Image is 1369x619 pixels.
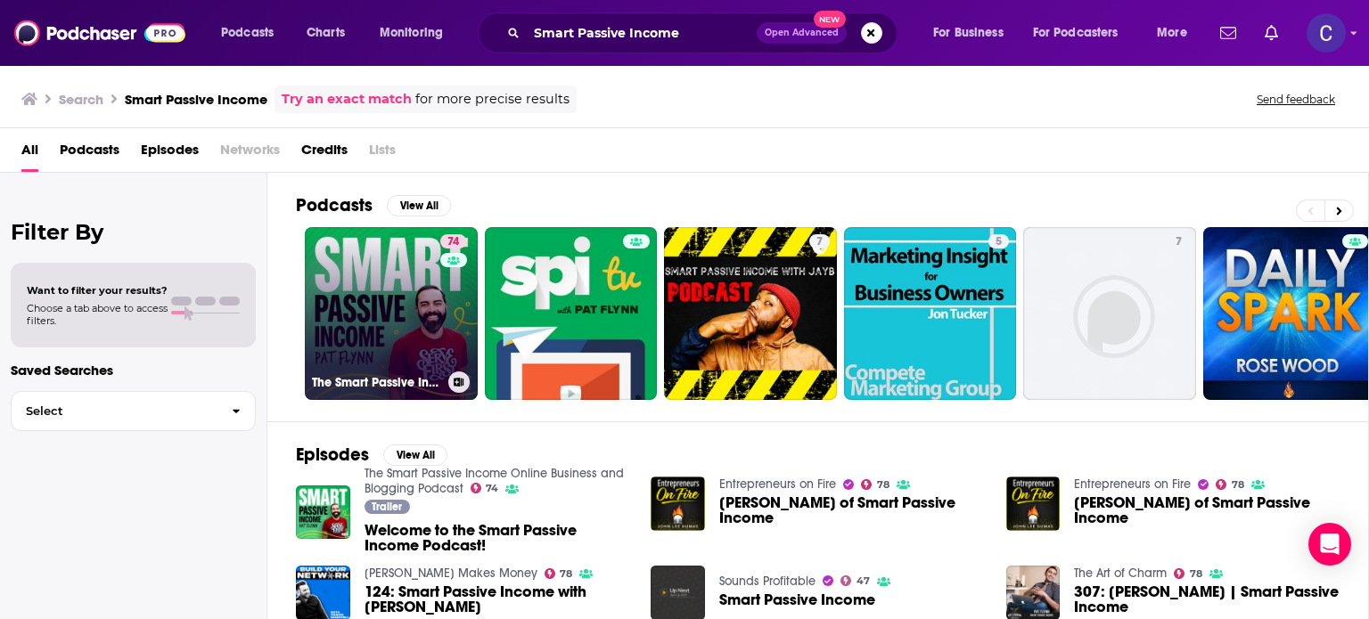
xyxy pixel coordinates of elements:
[921,19,1026,47] button: open menu
[1307,13,1346,53] img: User Profile
[383,444,447,466] button: View All
[296,444,447,466] a: EpisodesView All
[471,483,499,493] a: 74
[719,476,836,492] a: Entrepreneurs on Fire
[1213,18,1243,48] a: Show notifications dropdown
[367,19,466,47] button: open menu
[933,20,1004,45] span: For Business
[719,592,875,607] a: Smart Passive Income
[1190,570,1202,578] span: 78
[12,405,217,417] span: Select
[1023,227,1196,400] a: 7
[282,89,412,110] a: Try an exact match
[296,194,373,216] h2: Podcasts
[295,19,356,47] a: Charts
[11,362,256,379] p: Saved Searches
[301,135,348,172] a: Credits
[440,234,466,248] a: 74
[1074,566,1167,581] a: The Art of Charm
[365,584,630,615] a: 124: Smart Passive Income with Pat Flynn
[11,219,256,245] h2: Filter By
[221,20,274,45] span: Podcasts
[757,22,847,44] button: Open AdvancedNew
[365,584,630,615] span: 124: Smart Passive Income with [PERSON_NAME]
[1033,20,1119,45] span: For Podcasters
[1174,568,1202,579] a: 78
[220,135,280,172] span: Networks
[1157,20,1187,45] span: More
[1144,19,1209,47] button: open menu
[415,89,570,110] span: for more precise results
[1308,523,1351,566] div: Open Intercom Messenger
[365,466,624,496] a: The Smart Passive Income Online Business and Blogging Podcast
[1307,13,1346,53] button: Show profile menu
[14,16,185,50] img: Podchaser - Follow, Share and Rate Podcasts
[125,91,267,108] h3: Smart Passive Income
[447,233,459,251] span: 74
[1074,584,1340,615] a: 307: Pat Flynn | Smart Passive Income
[21,135,38,172] a: All
[527,19,757,47] input: Search podcasts, credits, & more...
[209,19,297,47] button: open menu
[844,227,1017,400] a: 5
[387,195,451,216] button: View All
[664,227,837,400] a: 7
[1307,13,1346,53] span: Logged in as publicityxxtina
[307,20,345,45] span: Charts
[814,11,846,28] span: New
[861,479,889,490] a: 78
[840,575,870,586] a: 47
[59,91,103,108] h3: Search
[765,29,839,37] span: Open Advanced
[651,476,705,531] img: Pat Flynn of Smart Passive Income
[380,20,443,45] span: Monitoring
[305,227,478,400] a: 74The Smart Passive Income Online Business and Blogging Podcast
[1074,495,1340,525] a: Pat Flynn of Smart Passive Income
[1216,479,1244,490] a: 78
[545,568,573,579] a: 78
[1006,476,1061,531] img: Pat Flynn of Smart Passive Income
[857,577,870,585] span: 47
[495,12,914,53] div: Search podcasts, credits, & more...
[1251,92,1340,107] button: Send feedback
[988,234,1009,248] a: 5
[60,135,119,172] a: Podcasts
[27,284,168,297] span: Want to filter your results?
[1258,18,1285,48] a: Show notifications dropdown
[719,574,816,589] a: Sounds Profitable
[560,570,572,578] span: 78
[365,566,537,581] a: Travis Makes Money
[719,495,985,525] span: [PERSON_NAME] of Smart Passive Income
[719,495,985,525] a: Pat Flynn of Smart Passive Income
[1232,481,1244,489] span: 78
[1168,234,1189,248] a: 7
[296,485,350,540] img: Welcome to the Smart Passive Income Podcast!
[365,523,630,553] a: Welcome to the Smart Passive Income Podcast!
[816,233,823,251] span: 7
[11,391,256,431] button: Select
[296,194,451,216] a: PodcastsView All
[996,233,1002,251] span: 5
[27,302,168,327] span: Choose a tab above to access filters.
[141,135,199,172] a: Episodes
[809,234,830,248] a: 7
[877,481,889,489] span: 78
[486,485,498,493] span: 74
[1074,495,1340,525] span: [PERSON_NAME] of Smart Passive Income
[1074,584,1340,615] span: 307: [PERSON_NAME] | Smart Passive Income
[312,375,441,390] h3: The Smart Passive Income Online Business and Blogging Podcast
[1074,476,1191,492] a: Entrepreneurs on Fire
[296,444,369,466] h2: Episodes
[1021,19,1144,47] button: open menu
[1176,233,1182,251] span: 7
